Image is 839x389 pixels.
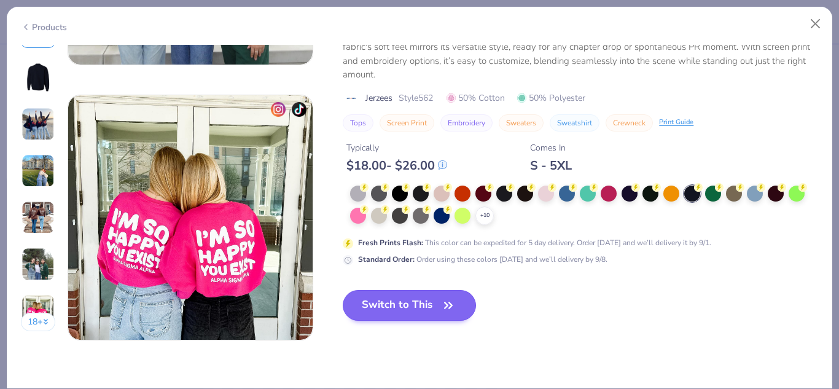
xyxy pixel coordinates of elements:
[365,92,392,104] span: Jerzees
[606,114,653,132] button: Crewneck
[659,117,693,128] div: Print Guide
[517,92,585,104] span: 50% Polyester
[343,114,373,132] button: Tops
[358,254,607,265] div: Order using these colors [DATE] and we’ll delivery by 9/8.
[21,201,55,234] img: User generated content
[550,114,599,132] button: Sweatshirt
[358,238,423,248] strong: Fresh Prints Flash :
[380,114,434,132] button: Screen Print
[804,12,827,36] button: Close
[346,141,447,154] div: Typically
[21,108,55,141] img: User generated content
[343,93,359,103] img: brand logo
[447,92,505,104] span: 50% Cotton
[358,237,711,248] div: This color can be expedited for 5 day delivery. Order [DATE] and we’ll delivery it by 9/1.
[271,102,286,117] img: insta-icon.png
[499,114,544,132] button: Sweaters
[292,102,306,117] img: tiktok-icon.png
[21,313,56,331] button: 18+
[21,154,55,187] img: User generated content
[21,21,67,34] div: Products
[346,158,447,173] div: $ 18.00 - $ 26.00
[440,114,493,132] button: Embroidery
[68,95,313,340] img: 9abf1c1c-6000-49a8-b388-e436497c97e9
[480,211,490,220] span: + 10
[21,294,55,328] img: User generated content
[21,248,55,281] img: User generated content
[399,92,433,104] span: Style 562
[343,290,476,321] button: Switch to This
[23,63,53,92] img: Back
[530,141,572,154] div: Comes In
[530,158,572,173] div: S - 5XL
[358,254,415,264] strong: Standard Order :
